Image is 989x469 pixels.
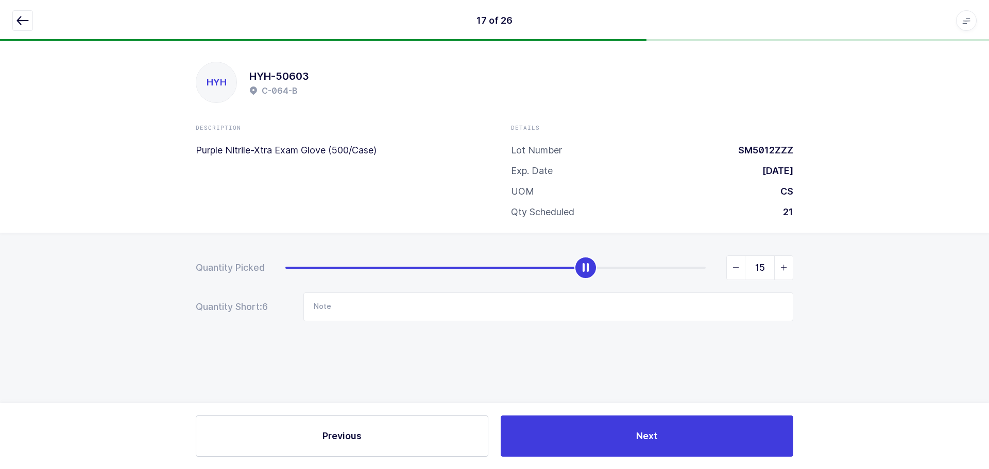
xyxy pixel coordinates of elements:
[754,165,793,177] div: [DATE]
[196,301,283,313] div: Quantity Short:
[775,206,793,218] div: 21
[511,124,793,132] div: Details
[476,14,513,27] div: 17 of 26
[322,429,362,442] span: Previous
[303,292,793,321] input: Note
[196,62,236,102] div: HYH
[511,165,553,177] div: Exp. Date
[196,124,478,132] div: Description
[262,301,283,313] span: 6
[196,415,488,457] button: Previous
[285,255,793,280] div: slider between 0 and 21
[511,144,562,157] div: Lot Number
[262,84,298,97] h2: C-064-B
[511,185,534,198] div: UOM
[196,144,478,157] p: Purple Nitrile-Xtra Exam Glove (500/Case)
[501,415,793,457] button: Next
[249,68,309,84] h1: HYH-50603
[772,185,793,198] div: CS
[636,429,658,442] span: Next
[196,262,265,274] div: Quantity Picked
[511,206,574,218] div: Qty Scheduled
[730,144,793,157] div: SM5012ZZZ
